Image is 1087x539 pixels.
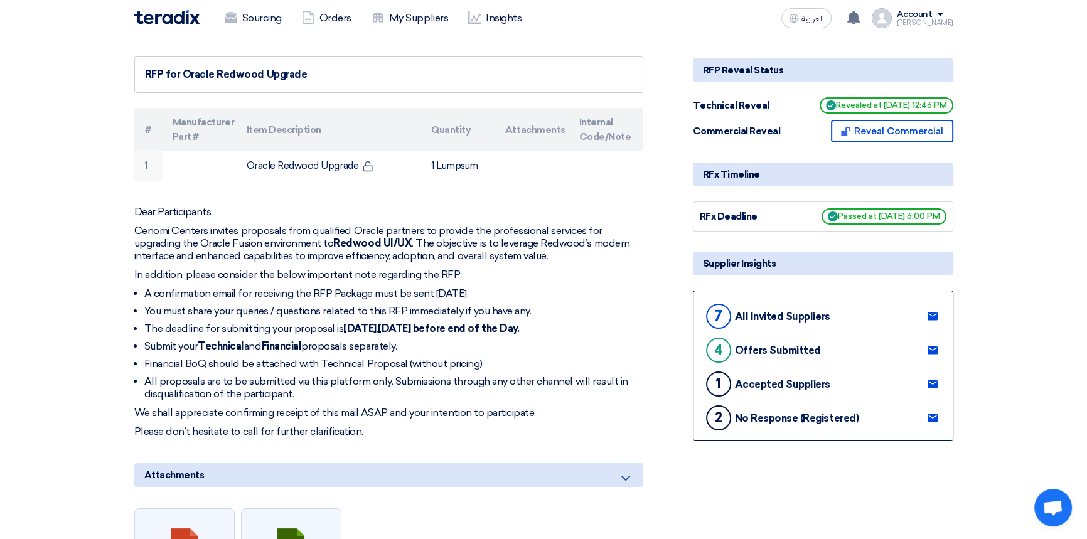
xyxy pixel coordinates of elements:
div: All Invited Suppliers [735,311,830,323]
div: Account [897,9,933,20]
div: 7 [706,304,731,329]
div: RFP Reveal Status [693,58,953,82]
th: Attachments [495,108,569,151]
td: 1 Lumpsum [421,151,495,181]
th: Internal Code/Note [569,108,643,151]
a: Open chat [1034,489,1072,526]
div: 1 [706,371,731,397]
strong: Technical [198,340,244,352]
div: [PERSON_NAME] [897,19,953,26]
th: Manufacturer Part # [163,108,237,151]
div: 4 [706,338,731,363]
th: # [134,108,163,151]
span: العربية [801,14,824,23]
strong: [DATE] before end of the Day. [378,323,519,334]
a: My Suppliers [361,4,458,32]
p: Dear Participants, [134,206,643,218]
td: Oracle Redwood Upgrade [237,151,421,181]
th: Item Description [237,108,421,151]
div: No Response (Registered) [735,412,859,424]
td: 1 [134,151,163,181]
div: RFx Timeline [693,163,953,186]
div: Supplier Insights [693,252,953,275]
a: Insights [458,4,532,32]
li: A confirmation email for receiving the RFP Package must be sent [DATE]. [144,287,643,300]
span: Attachments [144,468,205,482]
span: Passed at [DATE] 6:00 PM [822,208,946,225]
div: Accepted Suppliers [735,378,830,390]
p: Cenomi Centers invites proposals from qualified Oracle partners to provide the professional servi... [134,225,643,262]
li: Financial BoQ should be attached with Technical Proposal (without pricing) [144,358,643,370]
div: Commercial Reveal [693,124,787,139]
button: Reveal Commercial [831,120,953,142]
p: Please don’t hesitate to call for further clarification. [134,425,643,438]
img: Teradix logo [134,10,200,24]
div: RFP for Oracle Redwood Upgrade [145,67,633,82]
strong: Financial [261,340,301,352]
li: The deadline for submitting your proposal is , [144,323,643,335]
li: Submit your and proposals separately. [144,340,643,353]
p: We shall appreciate confirming receipt of this mail ASAP and your intention to participate. [134,407,643,419]
img: profile_test.png [872,8,892,28]
div: RFx Deadline [700,210,794,224]
strong: [DATE] [343,323,376,334]
li: All proposals are to be submitted via this platform only. Submissions through any other channel w... [144,375,643,400]
p: In addition, please consider the below important note regarding the RFP: [134,269,643,281]
div: Technical Reveal [693,99,787,113]
th: Quantity [421,108,495,151]
li: You must share your queries / questions related to this RFP immediately if you have any. [144,305,643,318]
a: Sourcing [215,4,292,32]
a: Orders [292,4,361,32]
button: العربية [781,8,832,28]
div: 2 [706,405,731,430]
span: Revealed at [DATE] 12:46 PM [820,97,953,114]
strong: Redwood UI/UX [333,237,412,249]
div: Offers Submitted [735,344,821,356]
